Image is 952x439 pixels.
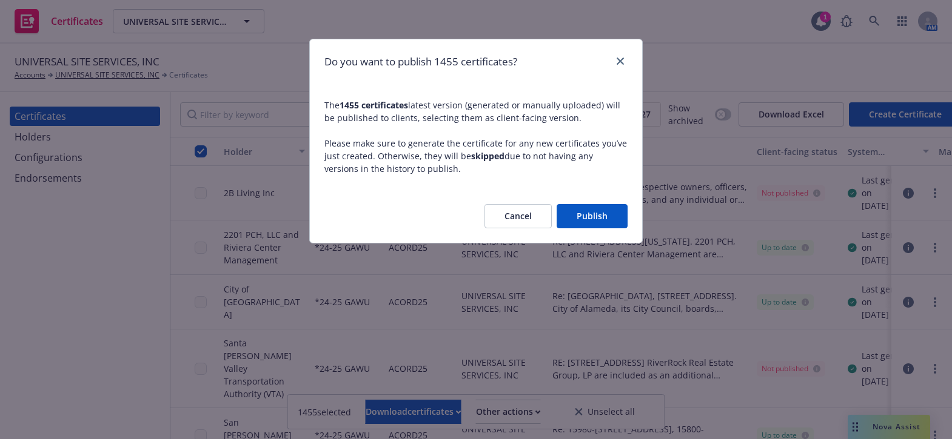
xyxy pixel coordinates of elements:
b: 1455 certificates [340,99,408,111]
button: Publish [557,204,628,228]
h1: Do you want to publish 1455 certificates? [324,54,517,70]
b: skipped [471,150,504,162]
p: The latest version (generated or manually uploaded) will be published to clients, selecting them ... [324,99,628,124]
p: Please make sure to generate the certificate for any new certificates you’ve just created. Otherw... [324,137,628,175]
button: Cancel [484,204,552,228]
a: close [613,54,628,68]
